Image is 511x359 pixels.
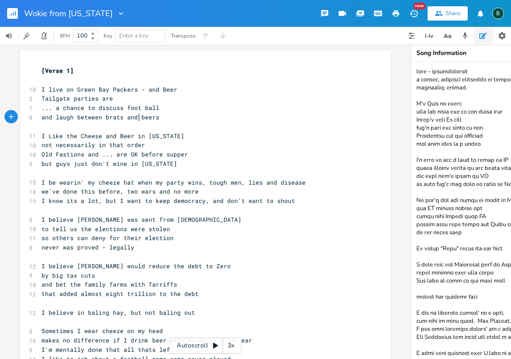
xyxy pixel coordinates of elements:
div: Share [445,9,461,17]
span: Tailgate parties are [42,94,113,102]
span: makes no difference if I drink beer with my mouth or my ear [42,336,252,344]
button: B [492,3,504,24]
span: so others can deny for their election [42,234,174,242]
div: Key [104,33,112,38]
span: I Like the Cheese and Beer in [US_STATE] [42,132,184,140]
div: 3x [223,338,239,354]
span: that added almost eight trillion to the debt [42,290,199,298]
span: I know its a lot, but I want to keep democracy, and don't want to shout [42,197,295,205]
span: Old Fastions and ... are OK before supper [42,150,188,158]
span: [Verse 1] [42,67,74,75]
span: I believe in baling hay, but not baling out [42,308,195,317]
span: I live on Green Bay Packers - and Beer [42,85,177,93]
span: to tell us the elections were stolen [42,225,170,233]
span: never was proved - legally [42,243,134,251]
span: Enter a key [119,32,149,40]
span: by big tax cuts [42,271,95,279]
button: Share [428,6,468,21]
div: Autoscroll [169,338,241,354]
span: but guys just don't wine in [US_STATE] [42,160,177,168]
span: I believe [PERSON_NAME] would reduce the debt to Zero [42,262,231,270]
span: we've done this before, two wars and no more [42,187,199,195]
div: BPM [60,34,70,38]
span: I believe [PERSON_NAME] was sent from [DEMOGRAPHIC_DATA] [42,215,241,224]
div: Transpose [171,33,195,38]
div: New [414,3,425,9]
span: ... a chance to discuss foot ball [42,104,159,112]
span: Wokie from [US_STATE] [24,9,113,17]
span: I be wearin' my cheeze hat when my party wins, tough men, lies and disease [42,178,306,186]
span: I'm mentally done that all thats left [42,346,174,354]
span: not necessarily in that order [42,141,145,149]
span: Sometimes I wear cheeze on my head [42,327,163,335]
span: and bet the family farms with Tarriffs [42,280,177,288]
button: New [405,5,423,21]
span: and laugh between brats and beers [42,113,159,121]
div: BruCe [492,8,504,19]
